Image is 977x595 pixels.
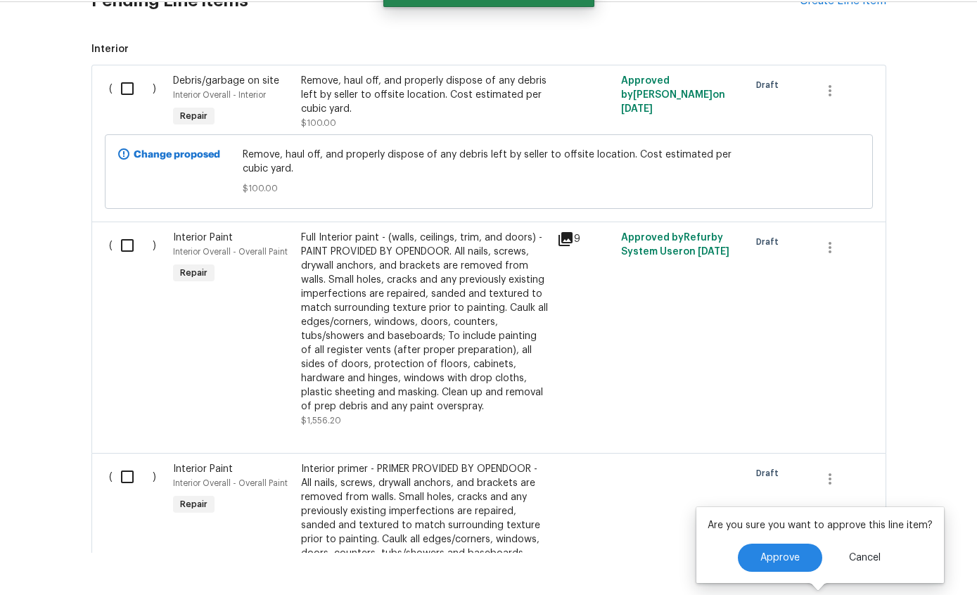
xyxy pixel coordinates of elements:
span: Cancel [849,553,881,563]
span: Repair [174,109,213,123]
span: Draft [756,78,784,92]
span: Approve [760,553,800,563]
span: Interior Overall - Overall Paint [173,479,288,487]
span: Approved by [PERSON_NAME] on [621,76,725,114]
span: Approved by Refurby System User on [621,233,729,257]
span: Interior Overall - Overall Paint [173,248,288,256]
span: Interior Paint [173,233,233,243]
p: Are you sure you want to approve this line item? [708,518,933,532]
span: Remove, haul off, and properly dispose of any debris left by seller to offsite location. Cost est... [243,148,734,176]
span: Draft [756,235,784,249]
span: $1,556.20 [301,416,341,425]
span: [DATE] [698,247,729,257]
div: Interior primer - PRIMER PROVIDED BY OPENDOOR - All nails, screws, drywall anchors, and brackets ... [301,462,549,561]
span: Repair [174,266,213,280]
span: Interior [91,42,886,56]
div: ( ) [105,70,169,134]
span: Debris/garbage on site [173,76,279,86]
button: Approve [738,544,822,572]
b: Change proposed [134,150,220,160]
span: Draft [756,466,784,480]
span: $100.00 [243,181,734,196]
span: Interior Overall - Interior [173,91,266,99]
div: ( ) [105,458,169,579]
button: Cancel [826,544,903,572]
div: Remove, haul off, and properly dispose of any debris left by seller to offsite location. Cost est... [301,74,549,116]
div: 9 [557,231,613,248]
span: Interior Paint [173,464,233,474]
div: Full Interior paint - (walls, ceilings, trim, and doors) - PAINT PROVIDED BY OPENDOOR. All nails,... [301,231,549,414]
span: [DATE] [621,104,653,114]
span: Repair [174,497,213,511]
div: ( ) [105,226,169,432]
span: $100.00 [301,119,336,127]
